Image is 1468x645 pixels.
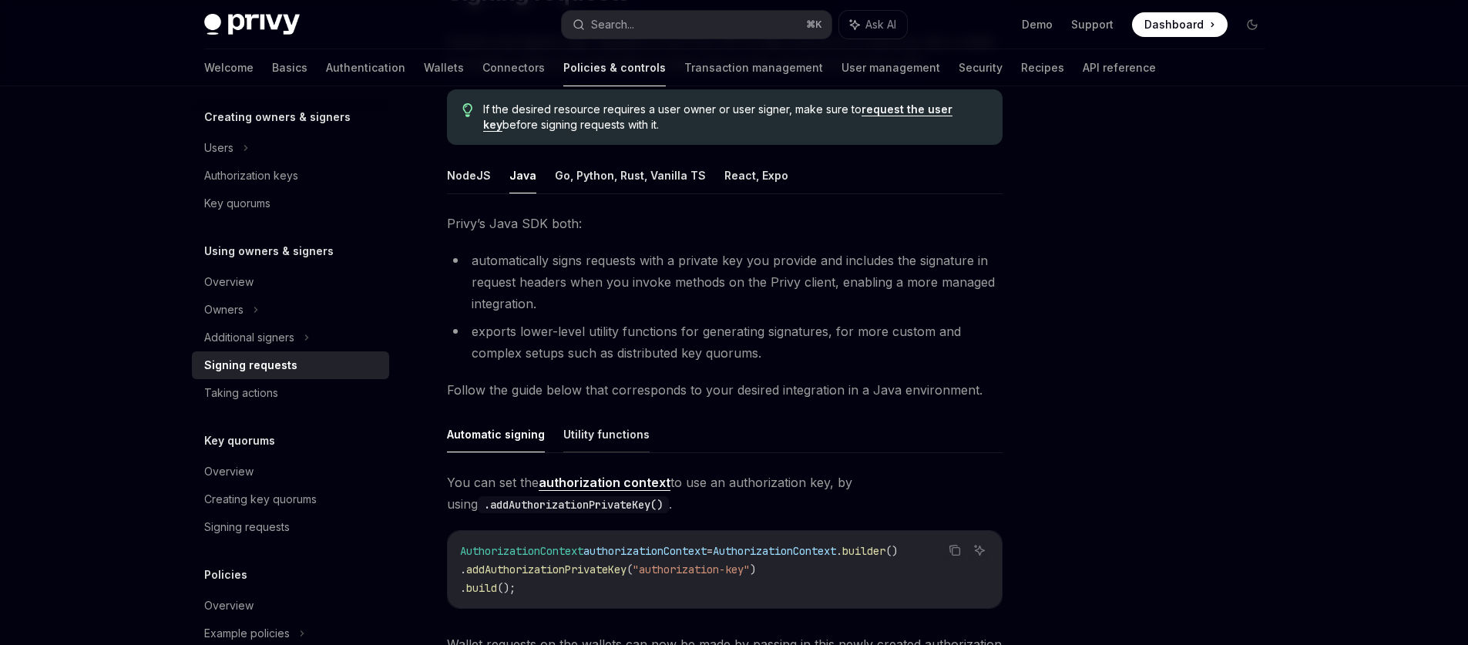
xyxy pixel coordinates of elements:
[447,379,1003,401] span: Follow the guide below that corresponds to your desired integration in a Java environment.
[204,566,247,584] h5: Policies
[192,485,389,513] a: Creating key quorums
[204,462,254,481] div: Overview
[460,563,466,576] span: .
[447,416,545,452] button: Automatic signing
[192,162,389,190] a: Authorization keys
[204,139,233,157] div: Users
[447,157,491,193] button: NodeJS
[204,273,254,291] div: Overview
[204,49,254,86] a: Welcome
[885,544,898,558] span: ()
[806,18,822,31] span: ⌘ K
[724,157,788,193] button: React, Expo
[563,49,666,86] a: Policies & controls
[1083,49,1156,86] a: API reference
[424,49,464,86] a: Wallets
[1132,12,1228,37] a: Dashboard
[836,544,842,558] span: .
[204,518,290,536] div: Signing requests
[750,563,756,576] span: )
[192,458,389,485] a: Overview
[839,11,907,39] button: Ask AI
[204,301,244,319] div: Owners
[192,379,389,407] a: Taking actions
[460,581,466,595] span: .
[969,540,989,560] button: Ask AI
[447,250,1003,314] li: automatically signs requests with a private key you provide and includes the signature in request...
[1071,17,1114,32] a: Support
[204,356,297,375] div: Signing requests
[539,475,670,491] a: authorization context
[192,268,389,296] a: Overview
[1144,17,1204,32] span: Dashboard
[447,472,1003,515] span: You can set the to use an authorization key, by using .
[478,496,669,513] code: .addAuthorizationPrivateKey()
[841,49,940,86] a: User management
[1022,17,1053,32] a: Demo
[497,581,516,595] span: ();
[192,190,389,217] a: Key quorums
[1021,49,1064,86] a: Recipes
[447,321,1003,364] li: exports lower-level utility functions for generating signatures, for more custom and complex setu...
[192,351,389,379] a: Signing requests
[842,544,885,558] span: builder
[204,624,290,643] div: Example policies
[684,49,823,86] a: Transaction management
[192,513,389,541] a: Signing requests
[713,544,836,558] span: AuthorizationContext
[192,592,389,620] a: Overview
[945,540,965,560] button: Copy the contents from the code block
[563,416,650,452] button: Utility functions
[959,49,1003,86] a: Security
[204,242,334,260] h5: Using owners & signers
[462,103,473,117] svg: Tip
[466,581,497,595] span: build
[272,49,307,86] a: Basics
[483,102,986,133] span: If the desired resource requires a user owner or user signer, make sure to before signing request...
[204,596,254,615] div: Overview
[204,490,317,509] div: Creating key quorums
[204,432,275,450] h5: Key quorums
[583,544,707,558] span: authorizationContext
[204,108,351,126] h5: Creating owners & signers
[627,563,633,576] span: (
[460,544,583,558] span: AuthorizationContext
[707,544,713,558] span: =
[562,11,831,39] button: Search...⌘K
[204,328,294,347] div: Additional signers
[204,194,270,213] div: Key quorums
[555,157,706,193] button: Go, Python, Rust, Vanilla TS
[204,14,300,35] img: dark logo
[482,49,545,86] a: Connectors
[204,166,298,185] div: Authorization keys
[633,563,750,576] span: "authorization-key"
[509,157,536,193] button: Java
[326,49,405,86] a: Authentication
[204,384,278,402] div: Taking actions
[591,15,634,34] div: Search...
[447,213,1003,234] span: Privy’s Java SDK both:
[865,17,896,32] span: Ask AI
[1240,12,1265,37] button: Toggle dark mode
[466,563,627,576] span: addAuthorizationPrivateKey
